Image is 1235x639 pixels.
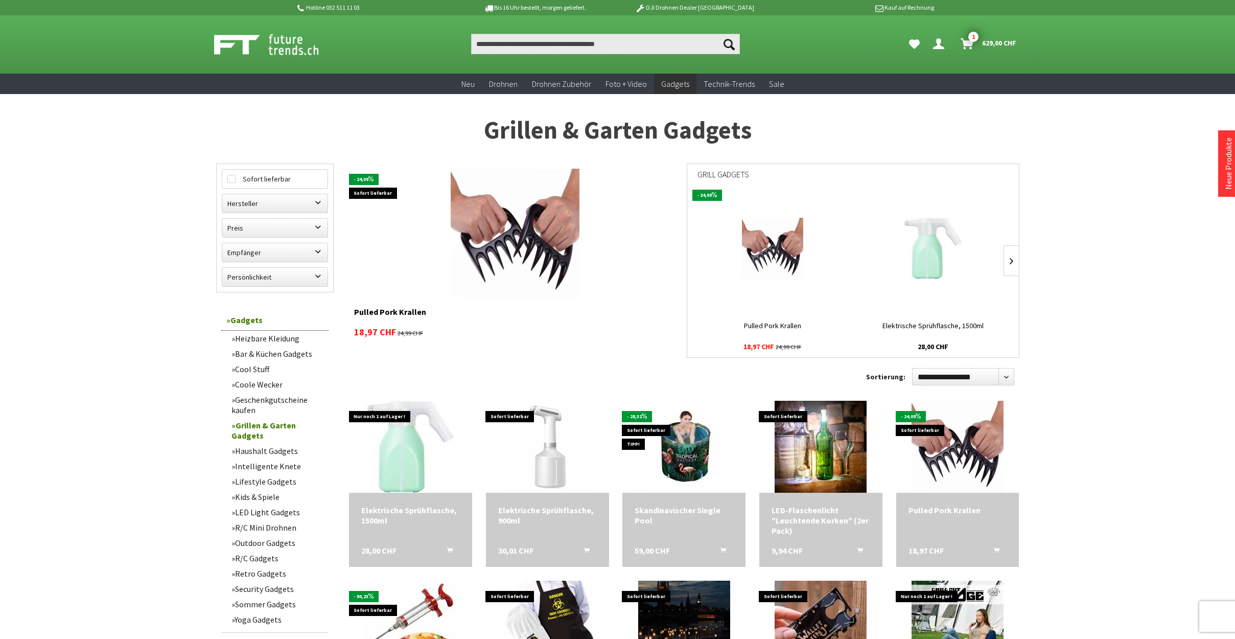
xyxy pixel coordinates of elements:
label: Empfänger [222,243,328,262]
span: Drohnen Zubehör [532,79,591,89]
a: Warenkorb [957,34,1021,54]
span: Drohnen [489,79,518,89]
a: Elektrische Sprühflasche, 900ml 30,01 CHF In den Warenkorb [498,505,597,526]
a: Pulled Pork Krallen [354,307,677,327]
span: 28,00 CHF [918,341,948,352]
a: Pulled Pork Krallen [692,321,853,341]
span: 1 [968,32,978,42]
div: Skandinavischer Single Pool [635,505,733,526]
img: Elektrische Sprühflasche, 900ml [501,401,593,493]
span: Foto + Video [605,79,647,89]
div: Elektrische Sprühflasche, 900ml [498,505,597,526]
div: Pulled Pork Krallen [908,505,1007,515]
a: Grillen & Garten Gadgets [226,418,329,443]
a: LED Light Gadgets [226,505,329,520]
a: Foto + Video [598,74,654,95]
button: In den Warenkorb [434,545,459,559]
div: LED-Flaschenlicht "Leuchtende Korken" (2er Pack) [772,505,870,536]
span: 59,00 CHF [635,545,670,556]
label: Sortierung: [866,369,905,385]
button: In den Warenkorb [845,545,869,559]
a: Sale [762,74,791,95]
label: Preis [222,219,328,237]
span: 28,00 CHF [361,545,397,556]
label: Persönlichkeit [222,268,328,286]
span: Technik-Trends [704,79,755,89]
img: Skandinavischer Single Pool [626,401,741,493]
a: Pulled Pork Krallen 18,97 CHF In den Warenkorb [908,505,1007,515]
button: In den Warenkorb [981,545,1006,559]
a: Lifestyle Gadgets [226,474,329,489]
span: 24,99 CHF [398,328,423,338]
img: Shop Futuretrends - zur Startseite wechseln [214,32,341,57]
a: Neue Produkte [1223,138,1233,190]
span: 24,99 CHF [776,342,801,352]
div: Grill Gadgets [697,164,1009,192]
input: Produkt, Marke, Kategorie, EAN, Artikelnummer… [471,34,740,54]
span: 18,97 CHF [743,341,774,352]
label: Sofort lieferbar [222,170,328,188]
a: Elektrische Sprühflasche, 1500ml [853,321,1014,341]
a: Heizbare Kleidung [226,331,329,346]
p: Bis 16 Uhr bestellt, morgen geliefert. [455,2,615,14]
span: 9,94 CHF [772,545,803,556]
a: Outdoor Gadgets [226,535,329,551]
a: Technik-Trends [696,74,762,95]
span: 18,97 CHF [354,327,396,337]
div: Elektrische Sprühflasche, 1500ml [361,505,460,526]
img: LED-Flaschenlicht "Leuchtende Korken" (2er Pack) [775,401,867,493]
span: 18,97 CHF [908,545,944,556]
button: Suchen [718,34,740,54]
span: Gadgets [661,79,689,89]
span: Sale [769,79,784,89]
img: Pulled Pork Krallen für zu Hause [451,169,579,298]
p: DJI Drohnen Dealer [GEOGRAPHIC_DATA] [615,2,774,14]
a: Kids & Spiele [226,489,329,505]
a: Gadgets [221,310,329,331]
a: Skandinavischer Single Pool 59,00 CHF In den Warenkorb [635,505,733,526]
p: Hotline 032 511 11 03 [296,2,455,14]
a: Yoga Gadgets [226,612,329,627]
a: Sommer Gadgets [226,597,329,612]
a: Coole Wecker [226,377,329,392]
a: R/C Mini Drohnen [226,520,329,535]
a: Security Gadgets [226,581,329,597]
a: LED-Flaschenlicht "Leuchtende Korken" (2er Pack) 9,94 CHF In den Warenkorb [772,505,870,536]
label: Hersteller [222,194,328,213]
a: Dein Konto [929,34,952,54]
button: In den Warenkorb [708,545,732,559]
a: Geschenkgutscheine kaufen [226,392,329,418]
a: Gadgets [654,74,696,95]
img: Pulled Pork Krallen für zu Hause [912,401,1004,493]
a: Cool Stuff [226,361,329,377]
a: R/C Gadgets [226,551,329,566]
img: Elektrische Sprühflasche, 1500ml [364,401,456,493]
h1: Grillen & Garten Gadgets [216,118,1019,143]
a: Neu [454,74,482,95]
a: Drohnen [482,74,525,95]
a: Intelligente Knete [226,459,329,474]
img: Pulled Pork Krallen für zu Hause [742,218,803,279]
button: In den Warenkorb [571,545,596,559]
span: 30,01 CHF [498,545,533,556]
a: Haushalt Gadgets [226,443,329,459]
a: Bar & Küchen Gadgets [226,346,329,361]
p: Kauf auf Rechnung [775,2,934,14]
a: Elektrische Sprühflasche, 1500ml 28,00 CHF In den Warenkorb [361,505,460,526]
a: Meine Favoriten [904,34,925,54]
span: 629,00 CHF [982,35,1016,51]
a: Drohnen Zubehör [525,74,598,95]
a: Retro Gadgets [226,566,329,581]
span: Neu [461,79,475,89]
img: Elektrische Sprühflasche, 1500ml [902,218,964,279]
